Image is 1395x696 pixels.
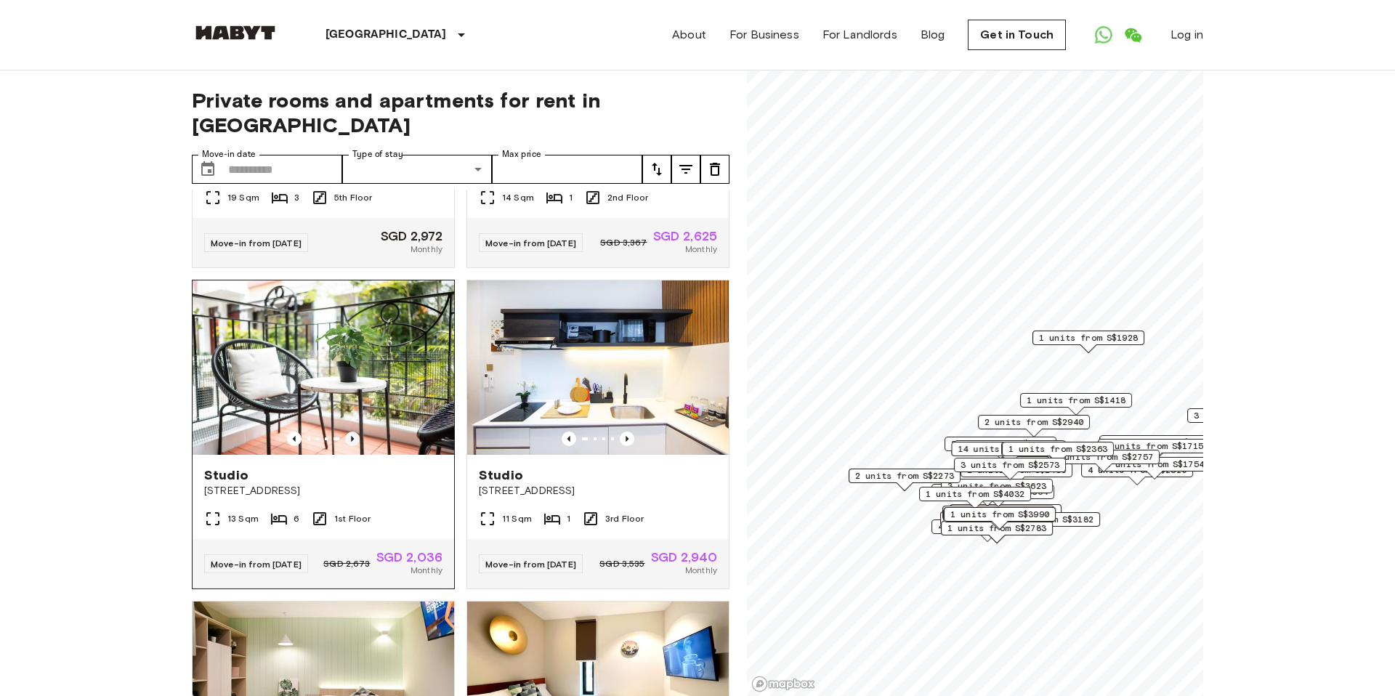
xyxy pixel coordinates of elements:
[1081,463,1193,485] div: Map marker
[345,432,360,446] button: Previous image
[227,512,259,525] span: 13 Sqm
[325,26,447,44] p: [GEOGRAPHIC_DATA]
[204,466,248,484] span: Studio
[926,487,1024,501] span: 1 units from S$4032
[921,26,945,44] a: Blog
[479,484,717,498] span: [STREET_ADDRESS]
[562,432,576,446] button: Previous image
[599,557,644,570] span: SGD 3,535
[1039,331,1138,344] span: 1 units from S$1928
[671,155,700,184] button: tune
[1104,440,1203,453] span: 1 units from S$1715
[919,487,1031,509] div: Map marker
[942,485,1054,507] div: Map marker
[947,479,1046,493] span: 3 units from S$3623
[942,506,1054,528] div: Map marker
[1194,409,1293,422] span: 3 units from S$2036
[653,230,717,243] span: SGD 2,625
[192,88,729,137] span: Private rooms and apartments for rent in [GEOGRAPHIC_DATA]
[352,148,403,161] label: Type of stay
[849,469,961,491] div: Map marker
[685,564,717,577] span: Monthly
[729,26,799,44] a: For Business
[822,26,897,44] a: For Landlords
[984,416,1083,429] span: 2 units from S$2940
[502,148,541,161] label: Max price
[954,458,1066,480] div: Map marker
[294,512,299,525] span: 6
[466,280,729,589] a: Marketing picture of unit SG-01-110-022-001Previous imagePrevious imageStudio[STREET_ADDRESS]11 S...
[1089,20,1118,49] a: Open WhatsApp
[1099,435,1216,458] div: Map marker
[1106,436,1210,449] span: 17 units from S$1480
[334,512,371,525] span: 1st Floor
[945,437,1056,459] div: Map marker
[1027,394,1125,407] span: 1 units from S$1418
[381,230,442,243] span: SGD 2,972
[931,519,1043,542] div: Map marker
[1054,450,1153,464] span: 2 units from S$2757
[956,505,1055,518] span: 1 units from S$3600
[502,512,532,525] span: 11 Sqm
[988,512,1100,535] div: Map marker
[951,442,1068,464] div: Map marker
[323,557,370,570] span: SGD 2,673
[1187,408,1299,431] div: Map marker
[940,511,1052,534] div: Map marker
[502,191,534,204] span: 14 Sqm
[1001,442,1113,464] div: Map marker
[700,155,729,184] button: tune
[941,479,1053,501] div: Map marker
[411,243,442,256] span: Monthly
[943,508,1055,530] div: Map marker
[672,26,706,44] a: About
[1032,331,1144,353] div: Map marker
[855,469,954,482] span: 2 units from S$2273
[605,512,644,525] span: 3rd Floor
[411,564,442,577] span: Monthly
[751,676,815,692] a: Mapbox logo
[479,466,523,484] span: Studio
[202,148,256,161] label: Move-in date
[227,191,259,204] span: 19 Sqm
[600,236,647,249] span: SGD 3,367
[204,484,442,498] span: [STREET_ADDRESS]
[1002,442,1114,464] div: Map marker
[1098,439,1210,461] div: Map marker
[1020,393,1132,416] div: Map marker
[941,521,1053,543] div: Map marker
[211,559,302,570] span: Move-in from [DATE]
[954,440,1066,463] div: Map marker
[1170,26,1203,44] a: Log in
[211,238,302,248] span: Move-in from [DATE]
[1048,450,1160,472] div: Map marker
[1118,20,1147,49] a: Open WeChat
[567,512,570,525] span: 1
[944,507,1056,530] div: Map marker
[978,415,1090,437] div: Map marker
[968,20,1066,50] a: Get in Touch
[950,504,1062,527] div: Map marker
[569,191,573,204] span: 1
[950,508,1049,521] span: 1 units from S$3990
[193,280,454,455] img: Marketing picture of unit SG-01-107-003-001
[685,243,717,256] span: Monthly
[938,520,1037,533] span: 4 units from S$1680
[376,551,442,564] span: SGD 2,036
[951,437,1050,450] span: 3 units from S$1764
[995,513,1093,526] span: 1 units from S$3182
[1008,442,1107,456] span: 1 units from S$2363
[192,25,279,40] img: Habyt
[961,458,1059,472] span: 3 units from S$2573
[287,432,302,446] button: Previous image
[651,551,717,564] span: SGD 2,940
[961,463,1072,485] div: Map marker
[961,441,1059,454] span: 3 units from S$3024
[467,280,729,455] img: Marketing picture of unit SG-01-110-022-001
[485,559,576,570] span: Move-in from [DATE]
[620,432,634,446] button: Previous image
[334,191,372,204] span: 5th Floor
[192,280,455,589] a: Previous imagePrevious imageStudio[STREET_ADDRESS]13 Sqm61st FloorMove-in from [DATE]SGD 2,673SGD...
[294,191,299,204] span: 3
[607,191,648,204] span: 2nd Floor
